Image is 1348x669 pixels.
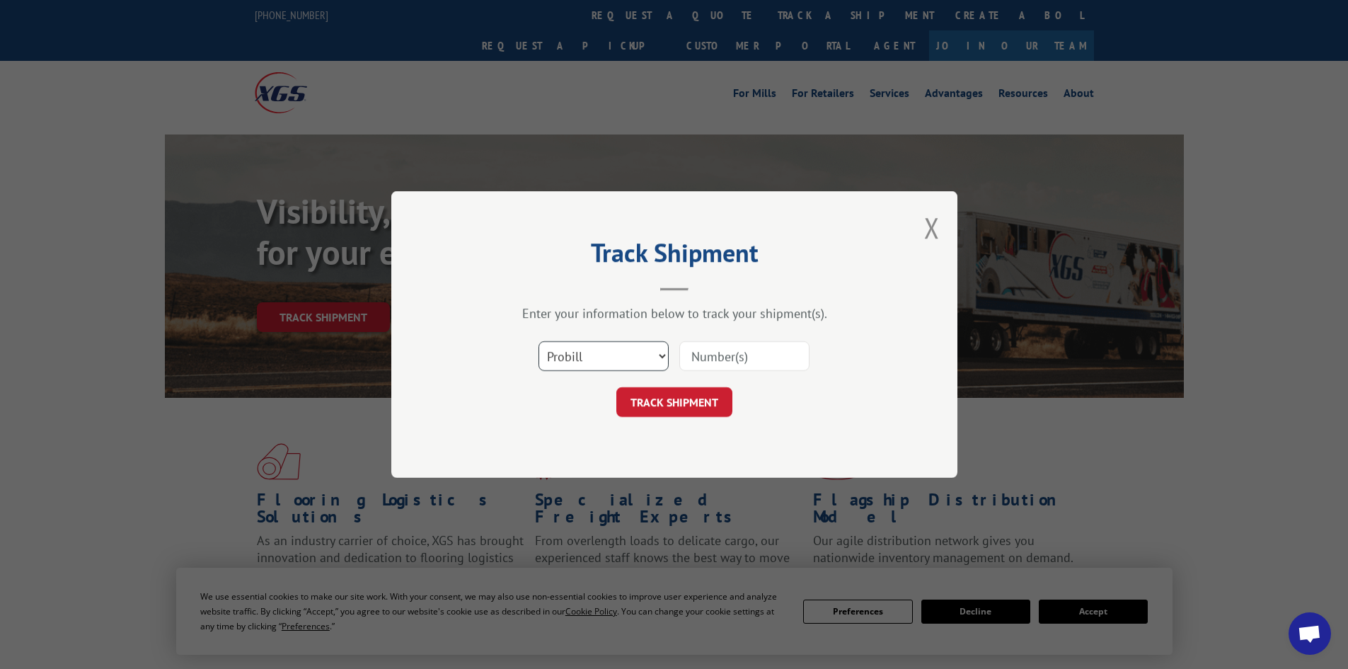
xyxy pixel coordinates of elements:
button: TRACK SHIPMENT [616,387,732,417]
div: Enter your information below to track your shipment(s). [462,305,887,321]
input: Number(s) [679,341,810,371]
button: Close modal [924,209,940,246]
h2: Track Shipment [462,243,887,270]
div: Open chat [1289,612,1331,655]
